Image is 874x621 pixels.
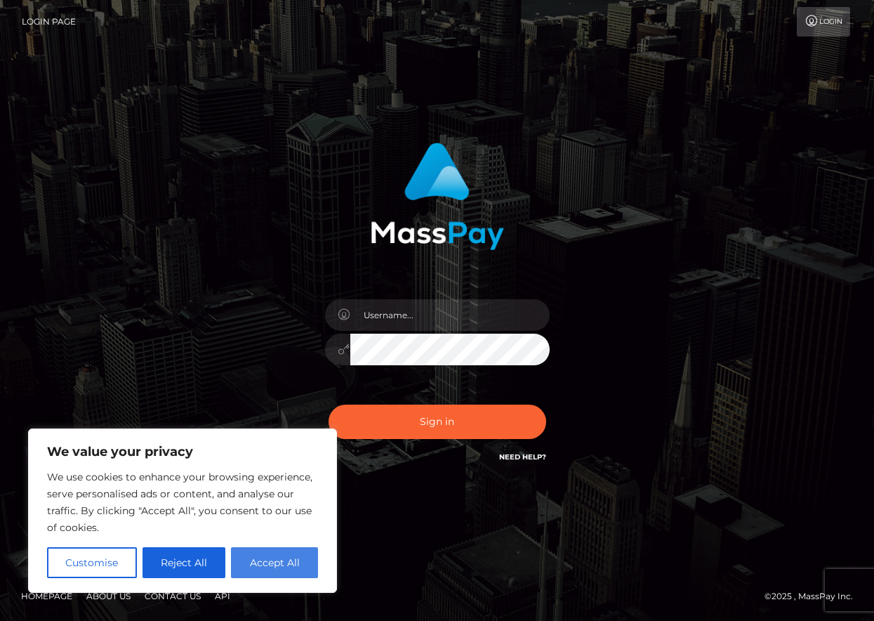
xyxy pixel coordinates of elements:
[28,429,337,593] div: We value your privacy
[47,443,318,460] p: We value your privacy
[22,7,76,37] a: Login Page
[499,452,546,462] a: Need Help?
[209,585,236,607] a: API
[329,405,546,439] button: Sign in
[15,585,78,607] a: Homepage
[47,469,318,536] p: We use cookies to enhance your browsing experience, serve personalised ads or content, and analys...
[231,547,318,578] button: Accept All
[139,585,206,607] a: Contact Us
[797,7,850,37] a: Login
[764,589,863,604] div: © 2025 , MassPay Inc.
[47,547,137,578] button: Customise
[143,547,226,578] button: Reject All
[350,299,550,331] input: Username...
[81,585,136,607] a: About Us
[371,143,504,250] img: MassPay Login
